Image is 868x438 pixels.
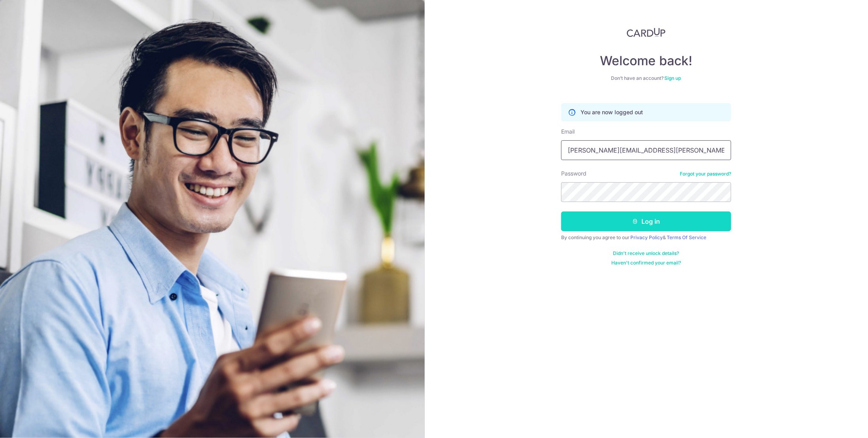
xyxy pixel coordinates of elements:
a: Terms Of Service [667,234,706,240]
img: CardUp Logo [627,28,666,37]
label: Email [561,128,575,136]
div: Don’t have an account? [561,75,731,81]
p: You are now logged out [581,108,643,116]
a: Haven't confirmed your email? [611,260,681,266]
a: Sign up [665,75,681,81]
a: Forgot your password? [680,171,731,177]
div: By continuing you agree to our & [561,234,731,241]
h4: Welcome back! [561,53,731,69]
button: Log in [561,211,731,231]
a: Didn't receive unlock details? [613,250,679,257]
input: Enter your Email [561,140,731,160]
a: Privacy Policy [630,234,663,240]
label: Password [561,170,586,177]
